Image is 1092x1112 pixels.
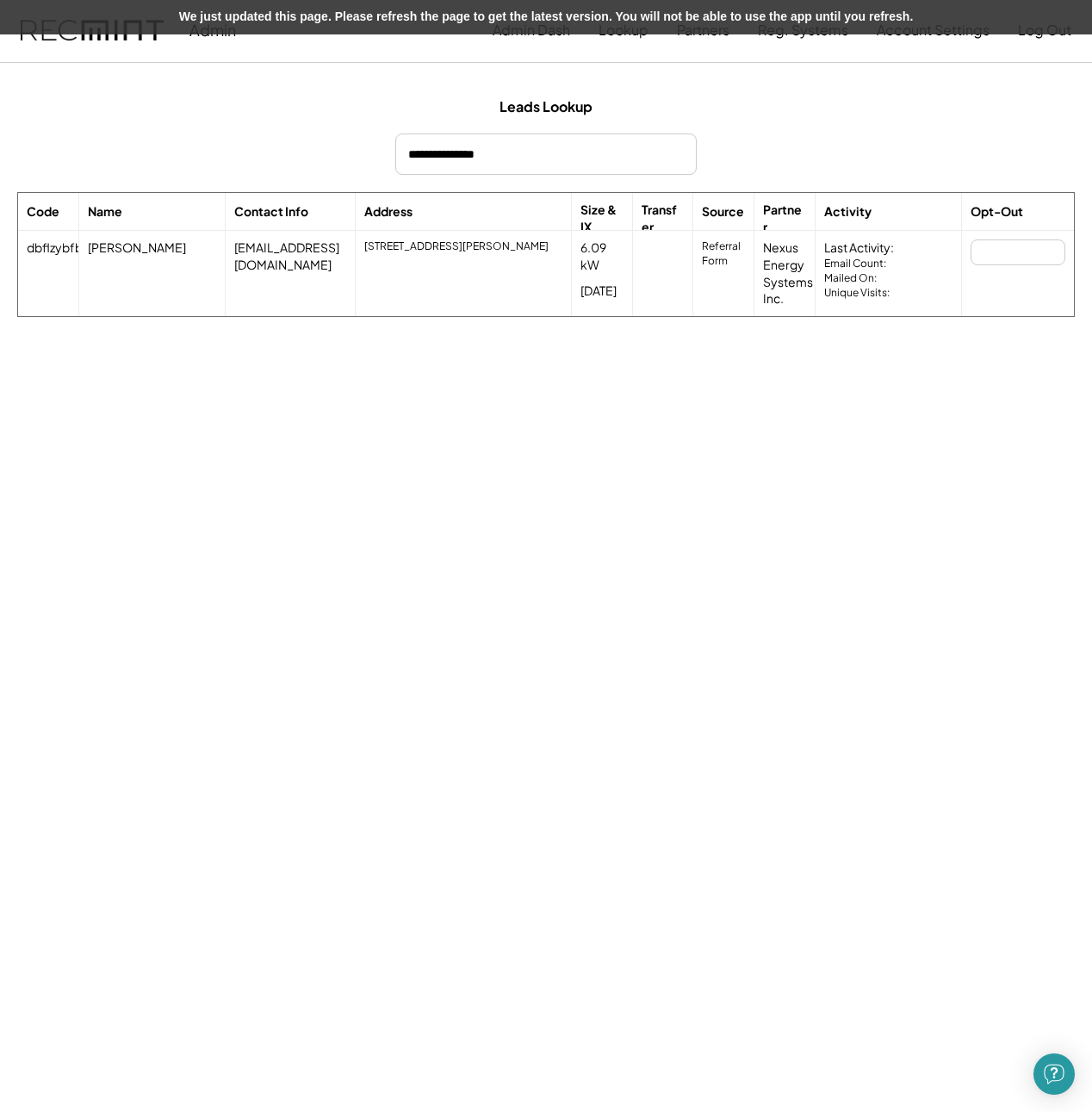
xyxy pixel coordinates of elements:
div: Source [702,203,744,221]
div: Address [364,203,413,221]
div: Contact Info [234,203,308,221]
div: [STREET_ADDRESS][PERSON_NAME] [364,239,549,254]
div: Nexus Energy Systems Inc. [763,239,813,307]
div: Partner [763,202,806,235]
div: Transfer [642,202,685,235]
div: Referral Form [702,239,745,269]
div: dbflzybfbjkh264wusob [27,239,158,257]
div: Open Intercom Messenger [1033,1053,1075,1095]
div: Last Activity: [824,239,894,257]
div: [DATE] [580,283,617,300]
div: Code [27,203,59,221]
div: Opt-Out [971,203,1023,221]
div: Email Count: Mailed On: Unique Visits: [824,257,890,300]
div: [EMAIL_ADDRESS][DOMAIN_NAME] [234,239,346,273]
div: Name [88,203,122,221]
div: Leads Lookup [499,97,593,116]
div: Size & IX [580,202,624,235]
div: 6.09 kW [580,239,624,273]
div: Activity [824,203,872,221]
div: [PERSON_NAME] [88,239,186,257]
